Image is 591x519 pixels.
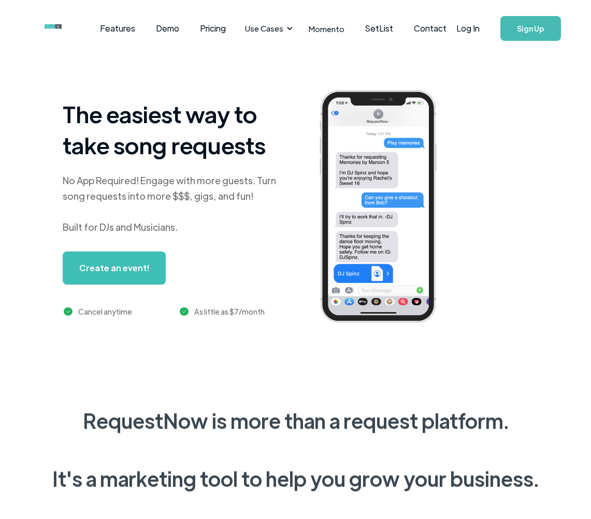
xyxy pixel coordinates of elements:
div: Cancel anytime [78,305,132,318]
a: Create an event! [63,251,166,285]
img: iphone screenshot [309,84,460,332]
a: Demo [146,12,190,45]
a: Features [90,12,146,45]
a: Pricing [190,12,236,45]
a: home [45,18,64,39]
div: As little as $7/month [194,305,265,318]
div: Use Cases [239,12,296,45]
div: Use Cases [245,23,283,34]
img: green checkmark [180,307,189,316]
a: Sign Up [500,16,561,41]
div: RequestNow is more than a request platform. It's a marketing tool to help you grow your business. [52,406,539,493]
a: Log In [446,10,490,47]
a: Contact [403,12,457,45]
div: No App Required! Engage with more guests. Turn song requests into more $$$, gigs, and fun! Built ... [63,173,281,235]
a: SetList [355,12,403,45]
h1: The easiest way to take song requests [63,98,281,160]
img: green checkmark [64,307,73,316]
a: Momento [298,13,355,44]
img: requestnow logo [45,24,81,29]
